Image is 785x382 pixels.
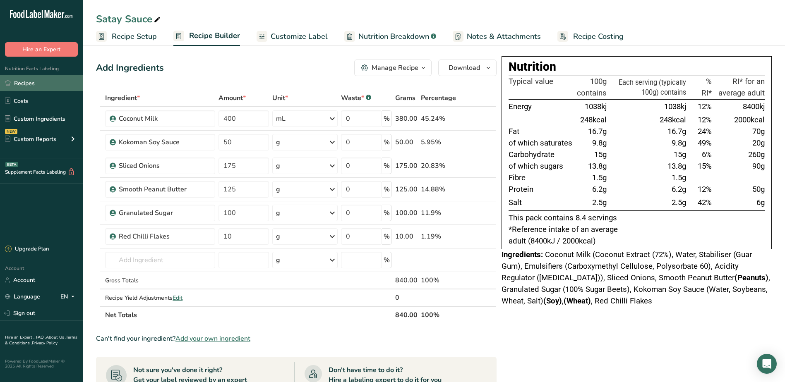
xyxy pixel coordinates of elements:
[509,149,575,161] td: Carbohydrate
[509,126,575,138] td: Fat
[575,76,608,100] th: 100g contains
[36,334,46,340] a: FAQ .
[453,27,541,46] a: Notes & Attachments
[509,58,765,76] div: Nutrition
[467,31,541,42] span: Notes & Attachments
[119,114,210,124] div: Coconut Milk
[5,42,78,57] button: Hire an Expert
[5,334,77,346] a: Terms & Conditions .
[96,334,497,344] div: Can't find your ingredient?
[271,31,328,42] span: Customize Label
[421,184,457,194] div: 14.88%
[32,340,58,346] a: Privacy Policy
[502,250,770,306] span: Coconut Milk (Coconut Extract (72%), Water, Stabiliser (Guar Gum), Emulsifiers (Carboxymethyl Cel...
[276,161,280,171] div: g
[421,93,456,103] span: Percentage
[119,137,210,147] div: Kokoman Soy Sauce
[189,30,240,41] span: Recipe Builder
[557,27,624,46] a: Recipe Costing
[713,115,765,126] td: 2000kcal
[592,185,607,194] span: 6.2g
[419,306,459,323] th: 100%
[421,114,457,124] div: 45.24%
[173,294,182,302] span: Edit
[698,198,712,207] span: 42%
[5,359,78,369] div: Powered By FoodLabelMaker © 2025 All Rights Reserved
[713,126,765,138] td: 70g
[594,150,607,159] span: 15g
[421,275,457,285] div: 100%
[276,184,280,194] div: g
[698,102,712,111] span: 12%
[105,252,215,268] input: Add Ingredient
[509,161,575,172] td: of which sugars
[713,149,765,161] td: 260g
[509,212,765,224] p: This pack contains 8.4 servings
[112,31,157,42] span: Recipe Setup
[667,162,686,171] span: 13.8g
[5,162,18,167] div: BETA
[672,138,686,148] span: 9.8g
[218,93,246,103] span: Amount
[276,137,280,147] div: g
[395,93,415,103] span: Grams
[395,137,418,147] div: 50.00
[698,115,712,124] span: 12%
[395,161,418,171] div: 175.00
[276,232,280,241] div: g
[672,185,686,194] span: 6.2g
[698,138,712,148] span: 49%
[119,161,210,171] div: Sliced Onions
[5,334,34,340] a: Hire an Expert .
[96,61,164,75] div: Add Ingredients
[672,173,686,182] span: 1.5g
[713,161,765,172] td: 90g
[46,334,66,340] a: About Us .
[564,296,591,306] b: (Wheat)
[509,99,575,114] td: Energy
[585,102,607,111] span: 1038kj
[372,63,418,73] div: Manage Recipe
[276,208,280,218] div: g
[592,173,607,182] span: 1.5g
[119,208,210,218] div: Granulated Sugar
[257,27,328,46] a: Customize Label
[592,198,607,207] span: 2.5g
[509,138,575,149] td: of which saturates
[674,150,686,159] span: 15g
[60,292,78,302] div: EN
[502,250,543,259] span: Ingredients:
[395,208,418,218] div: 100.00
[272,93,288,103] span: Unit
[276,114,286,124] div: mL
[588,162,607,171] span: 13.8g
[5,245,49,253] div: Upgrade Plan
[698,127,712,136] span: 24%
[664,102,686,111] span: 1038kj
[588,127,607,136] span: 16.7g
[395,184,418,194] div: 125.00
[735,273,768,282] b: (Peanuts)
[5,289,40,304] a: Language
[103,306,394,323] th: Net Totals
[573,31,624,42] span: Recipe Costing
[175,334,250,344] span: Add your own ingredient
[96,27,157,46] a: Recipe Setup
[713,138,765,149] td: 20g
[394,306,419,323] th: 840.00
[608,76,688,100] th: Each serving (typically 100g) contains
[580,115,607,124] span: 248kcal
[358,31,429,42] span: Nutrition Breakdown
[449,63,480,73] span: Download
[757,354,777,374] div: Open Intercom Messenger
[543,296,562,306] b: (Soy)
[344,27,436,46] a: Nutrition Breakdown
[667,127,686,136] span: 16.7g
[713,196,765,210] td: 6g
[713,99,765,114] td: 8400kj
[592,138,607,148] span: 9.8g
[421,232,457,241] div: 1.19%
[421,137,457,147] div: 5.95%
[105,294,215,302] div: Recipe Yield Adjustments
[421,208,457,218] div: 11.9%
